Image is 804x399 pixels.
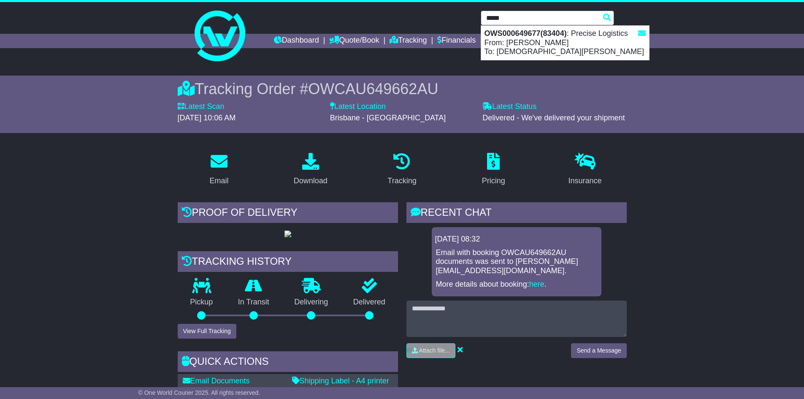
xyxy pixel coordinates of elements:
[563,150,607,190] a: Insurance
[209,175,228,187] div: Email
[308,80,438,98] span: OWCAU649662AU
[329,34,379,48] a: Quote/Book
[341,298,398,307] p: Delivered
[482,175,505,187] div: Pricing
[390,34,427,48] a: Tracking
[529,280,544,288] a: here
[482,102,536,111] label: Latest Status
[225,298,282,307] p: In Transit
[178,298,226,307] p: Pickup
[178,202,398,225] div: Proof of Delivery
[178,251,398,274] div: Tracking history
[178,80,627,98] div: Tracking Order #
[476,150,511,190] a: Pricing
[292,377,389,385] a: Shipping Label - A4 printer
[178,114,236,122] span: [DATE] 10:06 AM
[294,175,328,187] div: Download
[406,202,627,225] div: RECENT CHAT
[485,29,567,38] strong: OWS000649677(83404)
[382,150,422,190] a: Tracking
[571,343,626,358] button: Send a Message
[204,150,234,190] a: Email
[183,377,250,385] a: Email Documents
[274,34,319,48] a: Dashboard
[568,175,602,187] div: Insurance
[178,351,398,374] div: Quick Actions
[436,248,597,276] p: Email with booking OWCAU649662AU documents was sent to [PERSON_NAME][EMAIL_ADDRESS][DOMAIN_NAME].
[284,231,291,237] img: GetPodImage
[482,114,625,122] span: Delivered - We've delivered your shipment
[330,102,386,111] label: Latest Location
[435,235,598,244] div: [DATE] 08:32
[436,280,597,289] p: More details about booking: .
[282,298,341,307] p: Delivering
[178,324,236,339] button: View Full Tracking
[178,102,225,111] label: Latest Scan
[387,175,416,187] div: Tracking
[481,26,649,60] div: : Precise Logistics From: [PERSON_NAME] To: [DEMOGRAPHIC_DATA][PERSON_NAME]
[288,150,333,190] a: Download
[138,389,260,396] span: © One World Courier 2025. All rights reserved.
[437,34,476,48] a: Financials
[330,114,446,122] span: Brisbane - [GEOGRAPHIC_DATA]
